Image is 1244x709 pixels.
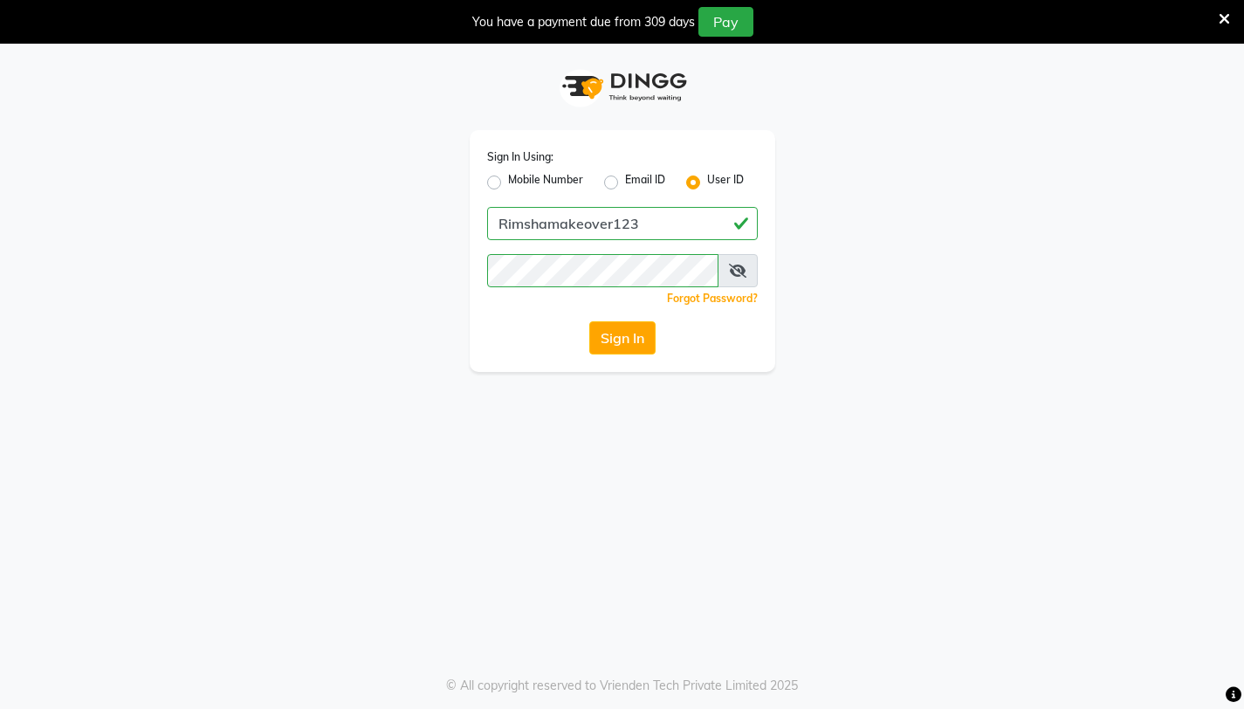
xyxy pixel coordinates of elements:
label: User ID [707,172,744,193]
a: Forgot Password? [667,292,758,305]
label: Mobile Number [508,172,583,193]
div: You have a payment due from 309 days [472,13,695,31]
img: logo1.svg [553,61,692,113]
input: Username [487,254,718,287]
button: Pay [698,7,753,37]
button: Sign In [589,321,656,354]
label: Email ID [625,172,665,193]
label: Sign In Using: [487,149,553,165]
input: Username [487,207,758,240]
